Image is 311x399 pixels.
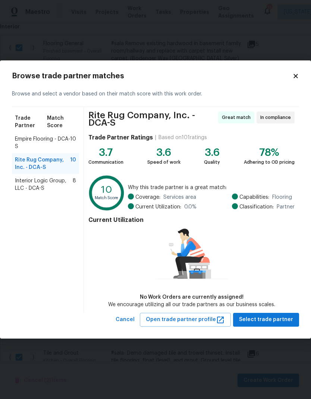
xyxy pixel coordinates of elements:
div: 3.6 [204,149,220,156]
span: 0.0 % [184,203,197,211]
span: Flooring [272,194,292,201]
span: Why this trade partner is a great match: [128,184,295,191]
button: Cancel [113,313,138,327]
span: In compliance [260,114,294,121]
div: Adhering to OD pricing [244,158,295,166]
div: 3.7 [88,149,123,156]
span: 10 [70,135,76,150]
span: Rite Rug Company, Inc. - DCA-S [15,156,70,171]
div: 3.6 [147,149,180,156]
span: Rite Rug Company, Inc. - DCA-S [88,111,216,126]
div: No Work Orders are currently assigned! [108,293,275,301]
text: 10 [101,185,112,195]
span: Classification: [239,203,274,211]
span: Select trade partner [239,315,293,324]
button: Open trade partner profile [140,313,231,327]
span: Capabilities: [239,194,269,201]
span: Services area [163,194,196,201]
span: Interior Logic Group, LLC - DCA-S [15,177,73,192]
div: Communication [88,158,123,166]
div: | [153,134,158,141]
span: Empire Flooring - DCA-S [15,135,70,150]
span: Great match [222,114,254,121]
div: Browse and select a vendor based on their match score with this work order. [12,81,299,107]
h4: Trade Partner Ratings [88,134,153,141]
h2: Browse trade partner matches [12,72,292,80]
div: Speed of work [147,158,180,166]
h4: Current Utilization [88,216,295,224]
div: Based on 101 ratings [158,134,207,141]
span: Partner [277,203,295,211]
span: Open trade partner profile [146,315,225,324]
span: Current Utilization: [135,203,181,211]
text: Match Score [95,196,119,200]
div: 78% [244,149,295,156]
span: Coverage: [135,194,160,201]
span: Cancel [116,315,135,324]
span: 10 [70,156,76,171]
span: Match Score [47,114,76,129]
div: Quality [204,158,220,166]
span: 8 [73,177,76,192]
button: Select trade partner [233,313,299,327]
div: We encourage utilizing all our trade partners as our business scales. [108,301,275,308]
span: Trade Partner [15,114,47,129]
